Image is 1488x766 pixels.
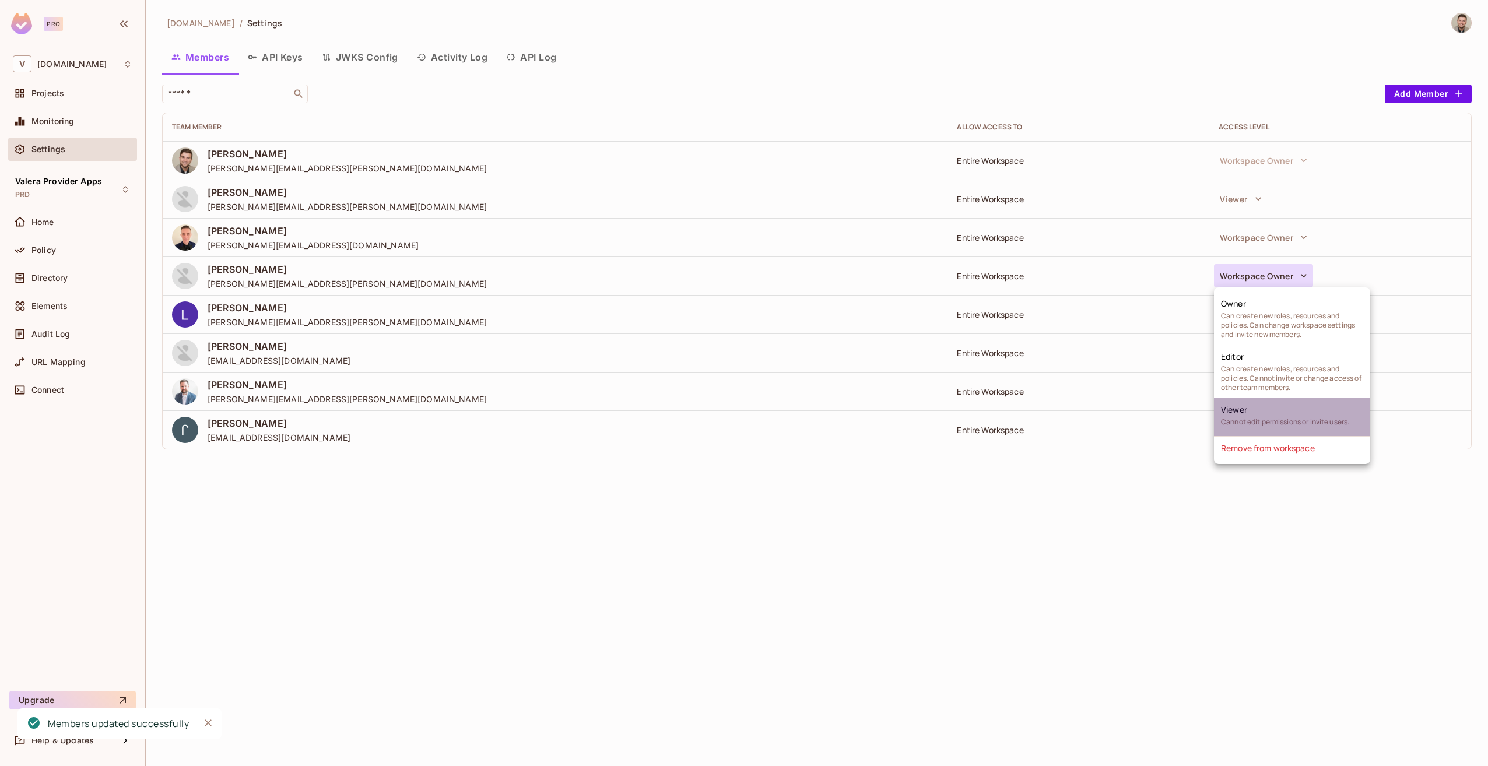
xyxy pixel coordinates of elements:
span: Viewer [1221,404,1247,415]
div: Members updated successfully [48,716,189,731]
button: Close [199,714,217,732]
li: Remove from workspace [1214,437,1370,459]
span: Editor [1221,351,1244,362]
span: Can create new roles, resources and policies. Cannot invite or change access of other team members. [1221,364,1363,392]
span: Owner [1221,298,1246,309]
span: Cannot edit permissions or invite users. [1221,417,1349,427]
span: Can create new roles, resources and policies. Can change workspace settings and invite new members. [1221,311,1363,339]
